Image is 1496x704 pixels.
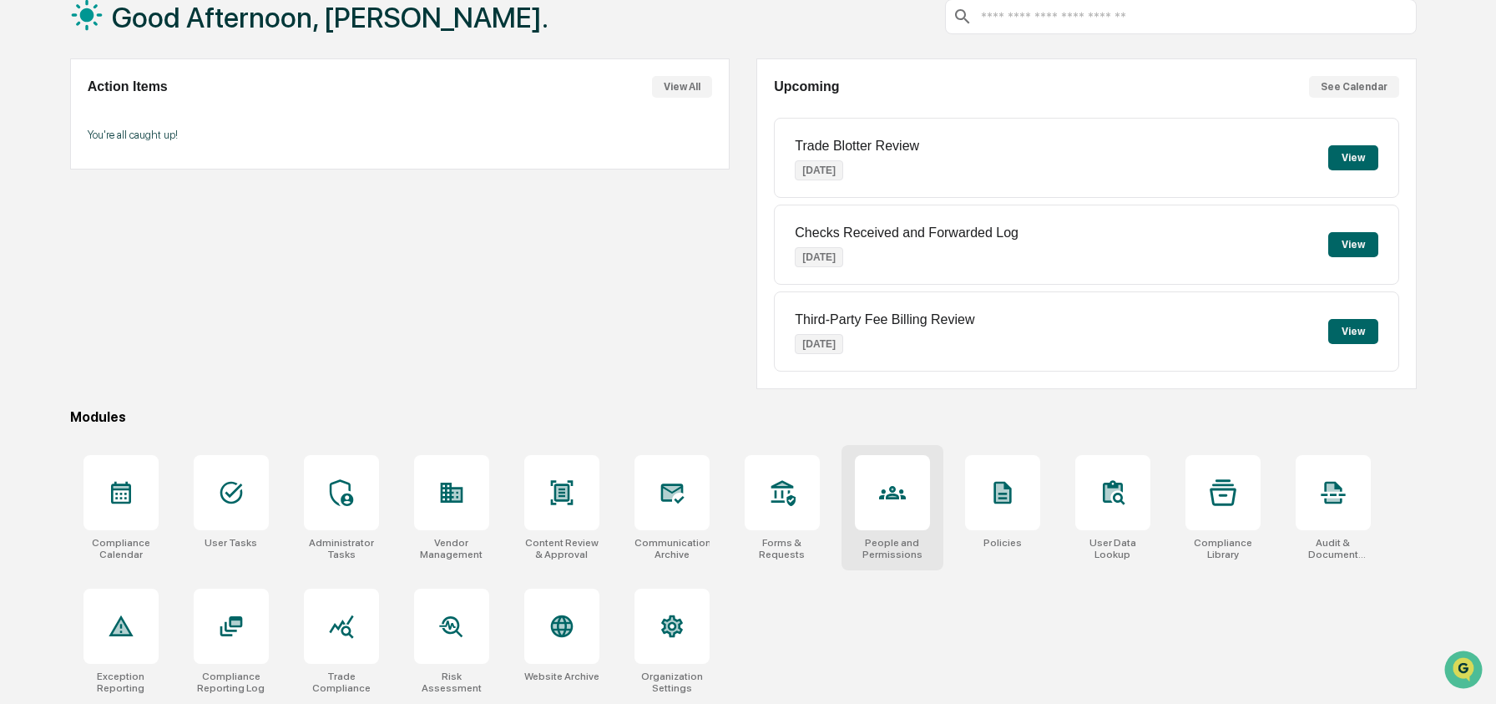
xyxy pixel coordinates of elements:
div: Compliance Calendar [83,537,159,560]
a: 🗄️Attestations [114,204,214,234]
div: Communications Archive [634,537,710,560]
div: Vendor Management [414,537,489,560]
p: [DATE] [795,334,843,354]
div: Compliance Library [1185,537,1261,560]
h2: Upcoming [774,79,839,94]
div: Risk Assessment [414,671,489,694]
span: Preclearance [33,210,108,227]
div: Audit & Document Logs [1296,537,1371,560]
div: Compliance Reporting Log [194,671,269,694]
span: Pylon [166,283,202,296]
p: [DATE] [795,160,843,180]
div: User Data Lookup [1075,537,1150,560]
div: 🖐️ [17,212,30,225]
div: Trade Compliance [304,671,379,694]
div: Organization Settings [634,671,710,694]
a: 🖐️Preclearance [10,204,114,234]
p: [DATE] [795,247,843,267]
div: Content Review & Approval [524,537,599,560]
h1: Good Afternoon, [PERSON_NAME]. [112,1,548,34]
p: Checks Received and Forwarded Log [795,225,1018,241]
button: See Calendar [1309,76,1399,98]
img: 1746055101610-c473b297-6a78-478c-a979-82029cc54cd1 [17,128,47,158]
a: 🔎Data Lookup [10,236,112,266]
span: Attestations [138,210,207,227]
div: People and Permissions [855,537,930,560]
p: How can we help? [17,35,304,62]
p: Trade Blotter Review [795,139,919,154]
button: View [1328,319,1378,344]
button: View All [652,76,712,98]
div: Website Archive [524,671,599,682]
div: Forms & Requests [745,537,820,560]
h2: Action Items [88,79,168,94]
button: View [1328,145,1378,170]
iframe: Open customer support [1443,649,1488,694]
p: You're all caught up! [88,129,712,141]
div: Start new chat [57,128,274,144]
a: Powered byPylon [118,282,202,296]
div: Modules [70,409,1417,425]
div: Administrator Tasks [304,537,379,560]
div: Policies [983,537,1022,549]
div: 🔎 [17,244,30,257]
div: We're available if you need us! [57,144,211,158]
button: View [1328,232,1378,257]
div: Exception Reporting [83,671,159,694]
span: Data Lookup [33,242,105,259]
button: Start new chat [284,133,304,153]
div: User Tasks [205,537,257,549]
p: Third-Party Fee Billing Review [795,312,974,327]
div: 🗄️ [121,212,134,225]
